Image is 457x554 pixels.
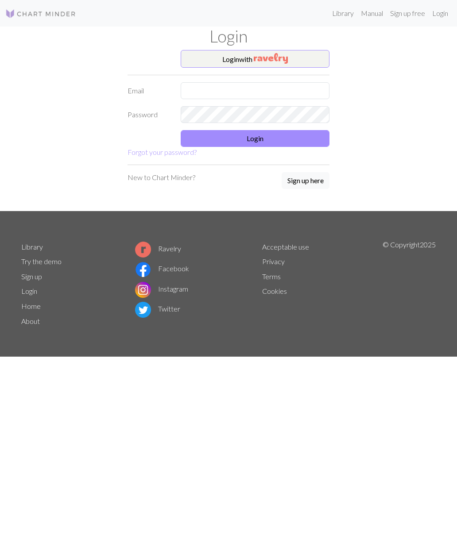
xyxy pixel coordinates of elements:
[383,239,436,329] p: © Copyright 2025
[21,272,42,281] a: Sign up
[262,287,287,295] a: Cookies
[21,242,43,251] a: Library
[181,130,329,147] button: Login
[135,304,180,313] a: Twitter
[135,262,151,277] img: Facebook logo
[135,285,188,293] a: Instagram
[329,4,357,22] a: Library
[122,106,175,123] label: Password
[16,27,441,46] h1: Login
[181,50,329,68] button: Loginwith
[387,4,429,22] a: Sign up free
[21,287,37,295] a: Login
[357,4,387,22] a: Manual
[282,172,329,189] button: Sign up here
[21,302,41,310] a: Home
[135,282,151,298] img: Instagram logo
[282,172,329,190] a: Sign up here
[5,8,76,19] img: Logo
[135,302,151,318] img: Twitter logo
[21,317,40,325] a: About
[135,242,151,258] img: Ravelry logo
[262,257,285,265] a: Privacy
[135,264,189,273] a: Facebook
[128,172,195,183] p: New to Chart Minder?
[429,4,452,22] a: Login
[128,148,197,156] a: Forgot your password?
[21,257,62,265] a: Try the demo
[262,242,309,251] a: Acceptable use
[135,244,181,253] a: Ravelry
[254,53,288,64] img: Ravelry
[262,272,281,281] a: Terms
[122,82,175,99] label: Email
